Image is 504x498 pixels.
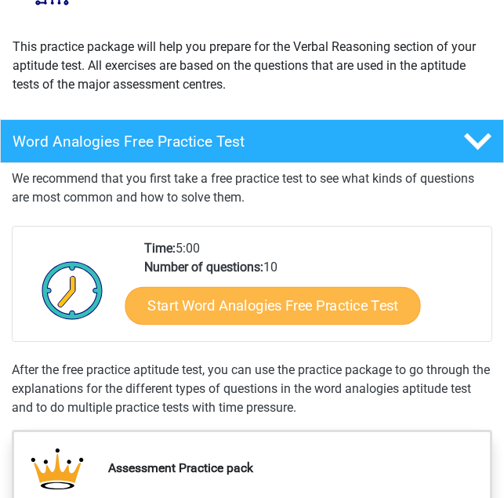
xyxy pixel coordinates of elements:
[144,241,176,256] b: Time:
[12,361,492,417] div: After the free practice aptitude test, you can use the practice package to go through the explana...
[125,287,420,325] a: Start Word Analogies Free Practice Test
[12,119,492,163] a: Word Analogies Free Practice Test
[13,38,491,94] p: This practice package will help you prepare for the Verbal Reasoning section of your aptitude tes...
[12,169,492,207] p: We recommend that you first take a free practice test to see what kinds of questions are most com...
[13,133,408,151] h4: Word Analogies Free Practice Test
[144,260,263,274] b: Number of questions:
[132,239,491,341] div: 5:00 10
[33,251,112,329] img: Clock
